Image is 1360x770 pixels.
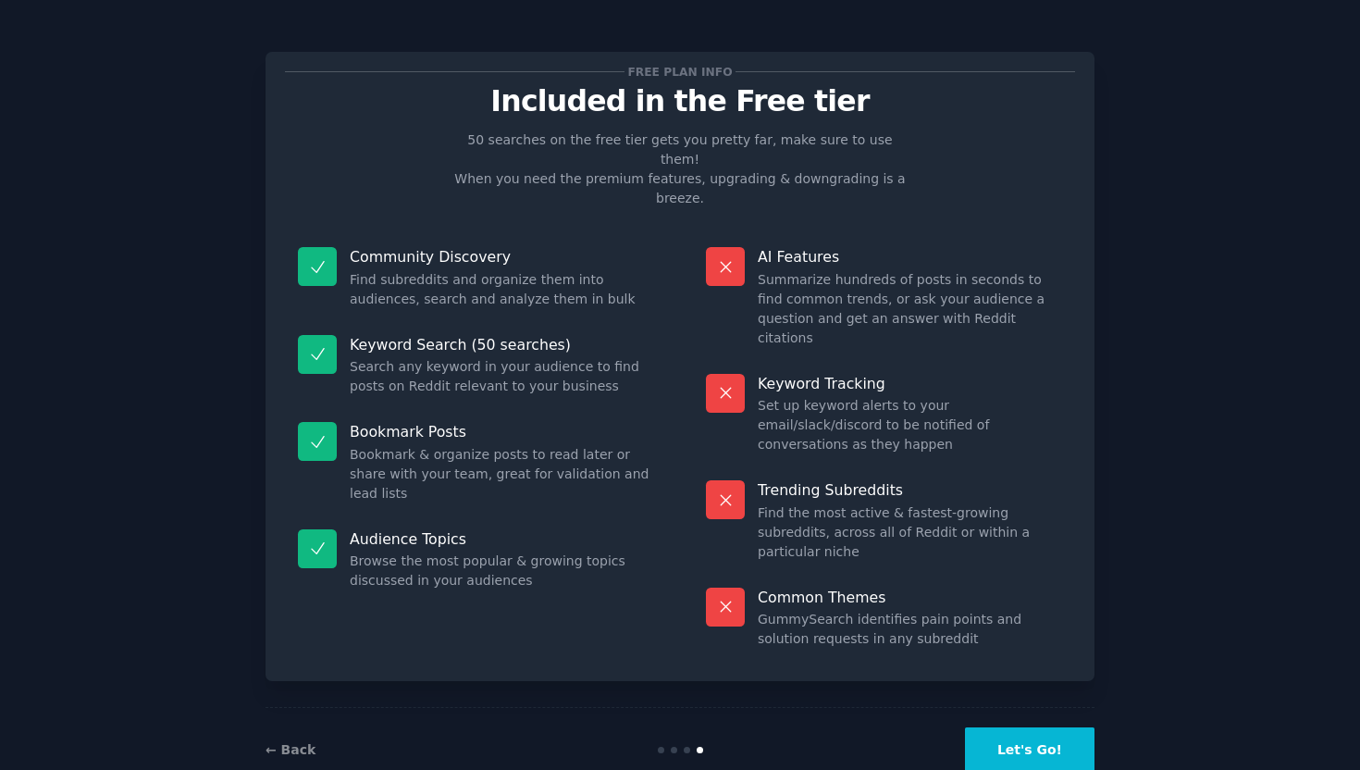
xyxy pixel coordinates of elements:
[758,588,1062,607] p: Common Themes
[350,552,654,590] dd: Browse the most popular & growing topics discussed in your audiences
[350,357,654,396] dd: Search any keyword in your audience to find posts on Reddit relevant to your business
[758,480,1062,500] p: Trending Subreddits
[758,374,1062,393] p: Keyword Tracking
[266,742,315,757] a: ← Back
[758,610,1062,649] dd: GummySearch identifies pain points and solution requests in any subreddit
[758,270,1062,348] dd: Summarize hundreds of posts in seconds to find common trends, or ask your audience a question and...
[285,85,1075,118] p: Included in the Free tier
[758,396,1062,454] dd: Set up keyword alerts to your email/slack/discord to be notified of conversations as they happen
[350,270,654,309] dd: Find subreddits and organize them into audiences, search and analyze them in bulk
[447,130,913,208] p: 50 searches on the free tier gets you pretty far, make sure to use them! When you need the premiu...
[350,422,654,441] p: Bookmark Posts
[350,529,654,549] p: Audience Topics
[350,335,654,354] p: Keyword Search (50 searches)
[350,247,654,267] p: Community Discovery
[758,503,1062,562] dd: Find the most active & fastest-growing subreddits, across all of Reddit or within a particular niche
[350,445,654,503] dd: Bookmark & organize posts to read later or share with your team, great for validation and lead lists
[758,247,1062,267] p: AI Features
[624,62,736,81] span: Free plan info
